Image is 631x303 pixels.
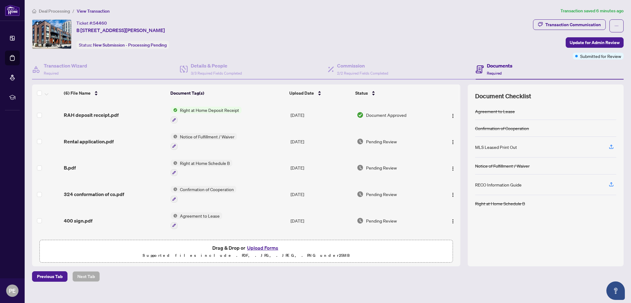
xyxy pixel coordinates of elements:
span: View Transaction [77,8,110,14]
span: 324 conformation of co.pdf [64,190,124,198]
td: [DATE] [288,234,354,254]
img: Status Icon [171,186,177,193]
button: Status IconAgreement to Lease [171,212,222,229]
span: 2/2 Required Fields Completed [337,71,388,76]
span: Upload Date [289,90,314,96]
span: Update for Admin Review [570,38,620,47]
button: Status IconRight at Home Schedule B [171,160,232,176]
article: Transaction saved 6 minutes ago [560,7,624,14]
span: Pending Review [366,217,397,224]
div: Ticket #: [76,19,107,27]
div: Confirmation of Cooperation [475,125,529,132]
button: Previous Tab [32,271,67,282]
span: Notice of Fulfillment / Waiver [177,133,237,140]
th: (6) File Name [61,84,168,102]
img: Logo [450,192,455,197]
button: Logo [448,163,458,173]
span: ellipsis [614,24,619,28]
img: Logo [450,166,455,171]
p: Supported files include .PDF, .JPG, .JPEG, .PNG under 25 MB [43,252,449,259]
button: Next Tab [72,271,100,282]
button: Transaction Communication [533,19,606,30]
button: Logo [448,216,458,226]
span: Deal Processing [39,8,70,14]
img: Document Status [357,217,364,224]
li: / [72,7,74,14]
img: Status Icon [171,107,177,113]
img: Logo [450,219,455,224]
h4: Transaction Wizard [44,62,87,69]
span: Required [487,71,502,76]
span: Submitted for Review [580,53,621,59]
span: B [STREET_ADDRESS][PERSON_NAME] [76,27,165,34]
div: Notice of Fulfillment / Waiver [475,162,530,169]
img: Document Status [357,164,364,171]
button: Status IconNotice of Fulfillment / Waiver [171,133,237,150]
span: 3/3 Required Fields Completed [191,71,242,76]
span: Pending Review [366,138,397,145]
span: Document Approved [366,112,406,118]
img: Document Status [357,112,364,118]
img: IMG-N12395226_1.jpg [32,20,71,49]
button: Status IconRight at Home Deposit Receipt [171,107,242,123]
span: Previous Tab [37,272,63,281]
th: Status [353,84,435,102]
h4: Documents [487,62,512,69]
div: Agreement to Lease [475,108,515,115]
img: Status Icon [171,160,177,166]
div: MLS Leased Print Out [475,144,517,150]
td: [DATE] [288,128,354,155]
button: Open asap [606,281,625,300]
img: Status Icon [171,133,177,140]
span: 54460 [93,20,107,26]
div: RECO Information Guide [475,181,522,188]
th: Upload Date [287,84,353,102]
img: Document Status [357,191,364,198]
span: Rental application.pdf [64,138,114,145]
div: Transaction Communication [545,20,601,30]
span: PE [9,286,16,295]
span: 400 sign.pdf [64,217,92,224]
td: [DATE] [288,102,354,128]
img: Logo [450,113,455,118]
img: logo [5,5,20,16]
th: Document Tag(s) [168,84,287,102]
span: Agreement to Lease [177,212,222,219]
button: Logo [448,110,458,120]
td: [DATE] [288,207,354,234]
span: B.pdf [64,164,76,171]
span: Pending Review [366,164,397,171]
span: New Submission - Processing Pending [93,42,167,48]
span: home [32,9,36,13]
span: Drag & Drop orUpload FormsSupported files include .PDF, .JPG, .JPEG, .PNG under25MB [40,240,453,263]
span: Status [355,90,368,96]
span: Document Checklist [475,92,531,100]
div: Right at Home Schedule B [475,200,525,207]
td: [DATE] [288,155,354,181]
span: Right at Home Schedule B [177,160,232,166]
div: Status: [76,41,169,49]
span: Confirmation of Cooperation [177,186,236,193]
button: Update for Admin Review [566,37,624,48]
h4: Details & People [191,62,242,69]
h4: Commission [337,62,388,69]
span: Pending Review [366,191,397,198]
span: Right at Home Deposit Receipt [177,107,242,113]
span: Drag & Drop or [212,244,280,252]
button: Logo [448,137,458,146]
button: Logo [448,189,458,199]
td: [DATE] [288,181,354,207]
button: Status IconConfirmation of Cooperation [171,186,236,203]
button: Upload Forms [245,244,280,252]
img: Logo [450,140,455,145]
img: Status Icon [171,212,177,219]
span: Required [44,71,59,76]
img: Document Status [357,138,364,145]
span: (6) File Name [64,90,91,96]
span: RAH deposit receipt.pdf [64,111,119,119]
